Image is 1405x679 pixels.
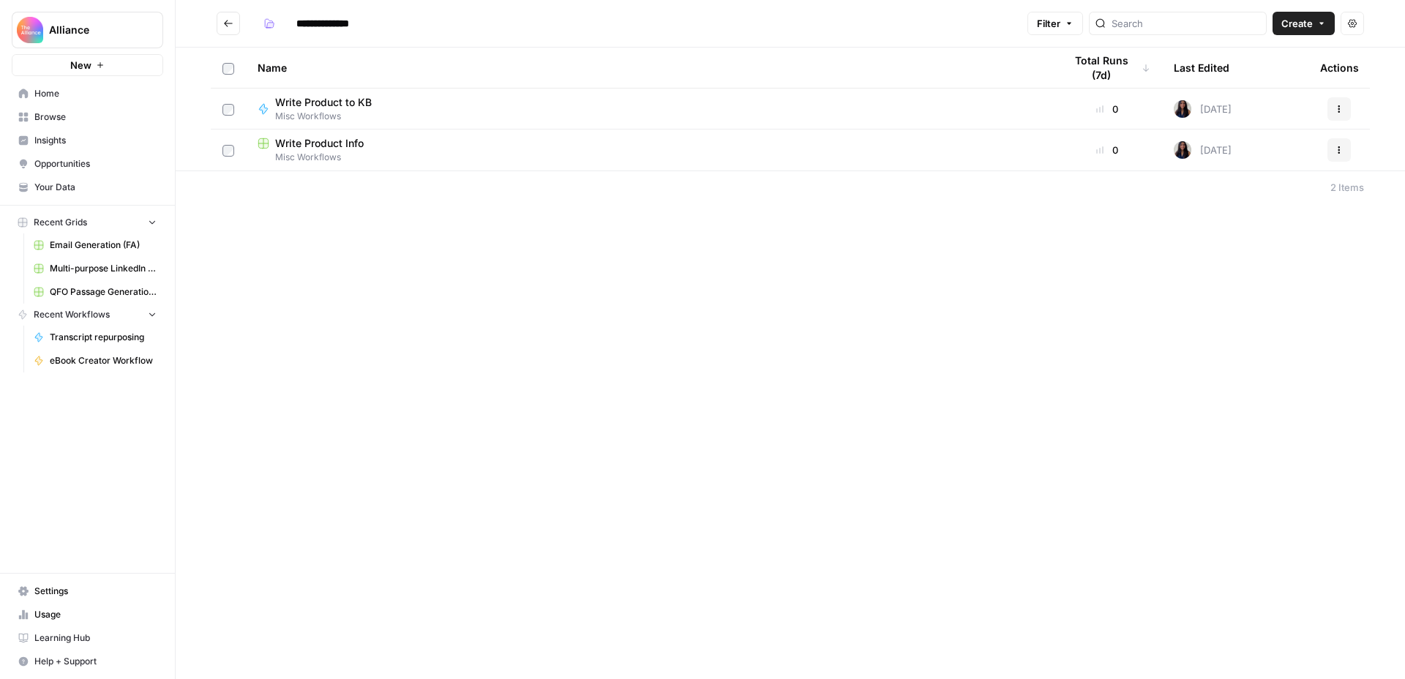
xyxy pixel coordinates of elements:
div: 2 Items [1330,180,1364,195]
a: Your Data [12,176,163,199]
a: Email Generation (FA) [27,233,163,257]
span: Write Product Info [275,136,364,151]
span: Home [34,87,157,100]
div: 0 [1064,143,1150,157]
div: [DATE] [1174,141,1232,159]
input: Search [1112,16,1260,31]
span: Recent Workflows [34,308,110,321]
button: Help + Support [12,650,163,673]
a: Write Product InfoMisc Workflows [258,136,1041,164]
button: Recent Grids [12,211,163,233]
div: Actions [1320,48,1359,88]
a: Learning Hub [12,626,163,650]
a: Write Product to KBMisc Workflows [258,95,1041,123]
span: Multi-purpose LinkedIn Workflow Grid [50,262,157,275]
a: Opportunities [12,152,163,176]
span: Write Product to KB [275,95,372,110]
a: QFO Passage Generation (FA) [27,280,163,304]
span: Insights [34,134,157,147]
div: Name [258,48,1041,88]
span: Help + Support [34,655,157,668]
a: Multi-purpose LinkedIn Workflow Grid [27,257,163,280]
span: Misc Workflows [275,110,383,123]
div: [DATE] [1174,100,1232,118]
button: Recent Workflows [12,304,163,326]
a: Transcript repurposing [27,326,163,349]
span: Settings [34,585,157,598]
span: Your Data [34,181,157,194]
span: Filter [1037,16,1060,31]
button: Go back [217,12,240,35]
span: Misc Workflows [258,151,1041,164]
span: New [70,58,91,72]
span: Opportunities [34,157,157,170]
a: Home [12,82,163,105]
div: Last Edited [1174,48,1229,88]
span: Create [1281,16,1313,31]
span: QFO Passage Generation (FA) [50,285,157,299]
button: Filter [1027,12,1083,35]
span: eBook Creator Workflow [50,354,157,367]
a: Browse [12,105,163,129]
span: Recent Grids [34,216,87,229]
a: Settings [12,579,163,603]
span: Alliance [49,23,138,37]
button: Create [1273,12,1335,35]
img: rox323kbkgutb4wcij4krxobkpon [1174,100,1191,118]
span: Email Generation (FA) [50,239,157,252]
div: 0 [1064,102,1150,116]
img: rox323kbkgutb4wcij4krxobkpon [1174,141,1191,159]
button: Workspace: Alliance [12,12,163,48]
span: Browse [34,110,157,124]
button: New [12,54,163,76]
span: Usage [34,608,157,621]
a: Insights [12,129,163,152]
span: Learning Hub [34,631,157,645]
img: Alliance Logo [17,17,43,43]
a: Usage [12,603,163,626]
span: Transcript repurposing [50,331,157,344]
a: eBook Creator Workflow [27,349,163,372]
div: Total Runs (7d) [1064,48,1150,88]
